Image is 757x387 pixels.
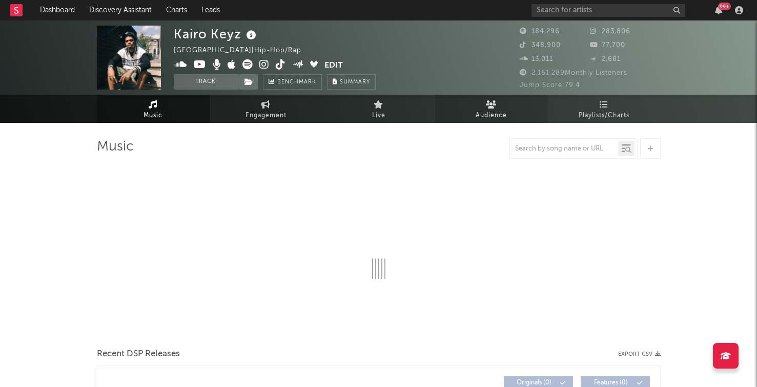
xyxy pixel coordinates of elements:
[531,4,685,17] input: Search for artists
[718,3,731,10] div: 99 +
[618,351,661,357] button: Export CSV
[548,95,661,123] a: Playlists/Charts
[174,26,259,42] div: Kairo Keyz
[510,145,618,153] input: Search by song name or URL
[520,82,580,89] span: Jump Score: 79.4
[510,380,558,386] span: Originals ( 0 )
[587,380,635,386] span: Features ( 0 )
[277,76,316,89] span: Benchmark
[97,348,180,360] span: Recent DSP Releases
[174,74,238,90] button: Track
[210,95,322,123] a: Engagement
[579,110,629,122] span: Playlists/Charts
[520,56,553,62] span: 13,011
[263,74,322,90] a: Benchmark
[520,42,561,49] span: 348,900
[245,110,287,122] span: Engagement
[590,56,621,62] span: 2,681
[174,45,313,57] div: [GEOGRAPHIC_DATA] | Hip-Hop/Rap
[144,110,162,122] span: Music
[340,79,370,85] span: Summary
[322,95,435,123] a: Live
[327,74,376,90] button: Summary
[372,110,385,122] span: Live
[97,95,210,123] a: Music
[590,28,630,35] span: 283,806
[324,59,343,72] button: Edit
[520,70,627,76] span: 2,161,289 Monthly Listeners
[590,42,625,49] span: 77,700
[520,28,560,35] span: 184,296
[435,95,548,123] a: Audience
[476,110,507,122] span: Audience
[715,6,722,14] button: 99+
